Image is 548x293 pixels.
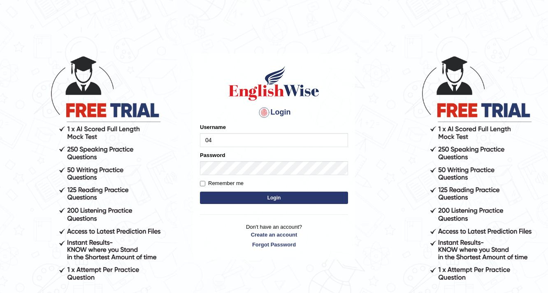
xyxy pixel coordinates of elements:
label: Remember me [200,179,244,188]
label: Password [200,151,225,159]
p: Don't have an account? [200,223,348,248]
img: Logo of English Wise sign in for intelligent practice with AI [227,65,321,102]
input: Remember me [200,181,205,186]
a: Create an account [200,231,348,239]
button: Login [200,192,348,204]
label: Username [200,123,226,131]
a: Forgot Password [200,241,348,248]
h4: Login [200,106,348,119]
